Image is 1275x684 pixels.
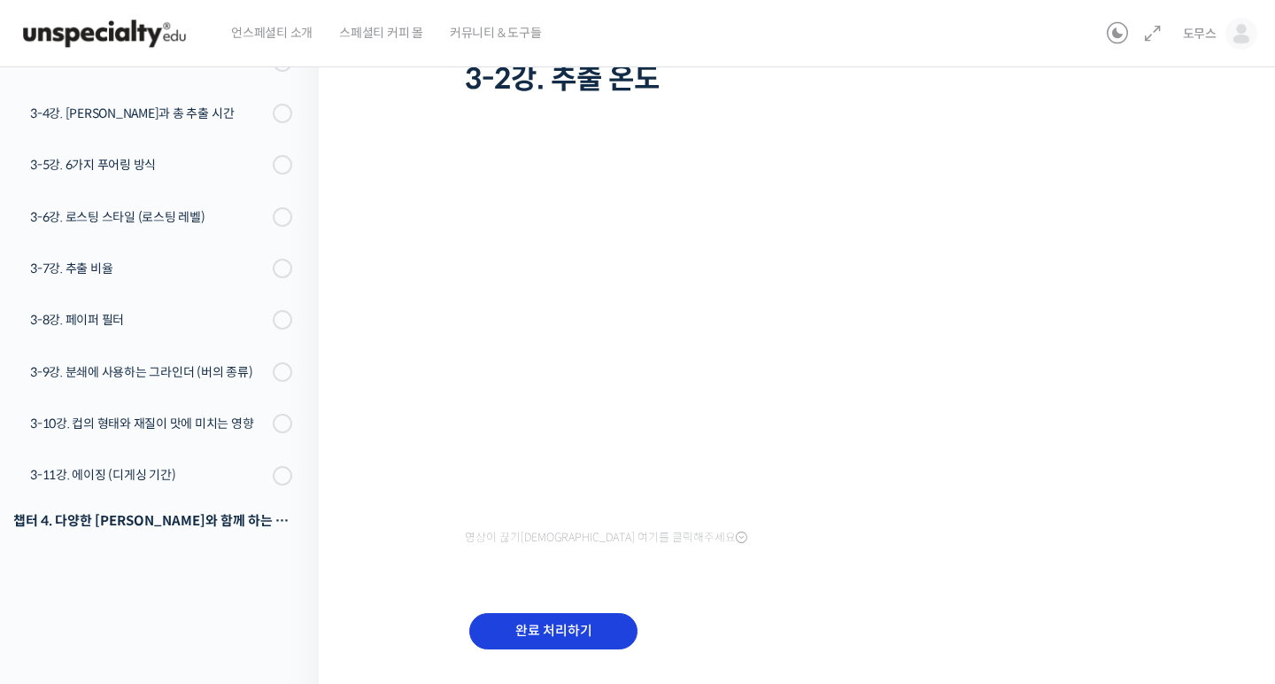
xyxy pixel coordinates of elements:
[1183,26,1217,42] span: 도무스
[162,564,183,579] span: 대화
[228,537,340,581] a: 설정
[56,564,66,578] span: 홈
[465,531,747,545] span: 영상이 끊기[DEMOGRAPHIC_DATA] 여기를 클릭해주세요
[30,155,267,175] div: 3-5강. 6가지 푸어링 방식
[117,537,228,581] a: 대화
[30,465,267,485] div: 3-11강. 에이징 (디게싱 기간)
[274,564,295,578] span: 설정
[13,509,292,532] div: 챕터 4. 다양한 [PERSON_NAME]와 함께 하는 실전 브루잉
[5,537,117,581] a: 홈
[30,310,267,330] div: 3-8강. 페이퍼 필터
[465,62,1138,96] h1: 3-2강. 추출 온도
[30,259,267,278] div: 3-7강. 추출 비율
[30,414,267,433] div: 3-10강. 컵의 형태와 재질이 맛에 미치는 영향
[30,104,267,123] div: 3-4강. [PERSON_NAME]과 총 추출 시간
[30,207,267,227] div: 3-6강. 로스팅 스타일 (로스팅 레벨)
[469,613,637,649] input: 완료 처리하기
[30,362,267,382] div: 3-9강. 분쇄에 사용하는 그라인더 (버의 종류)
